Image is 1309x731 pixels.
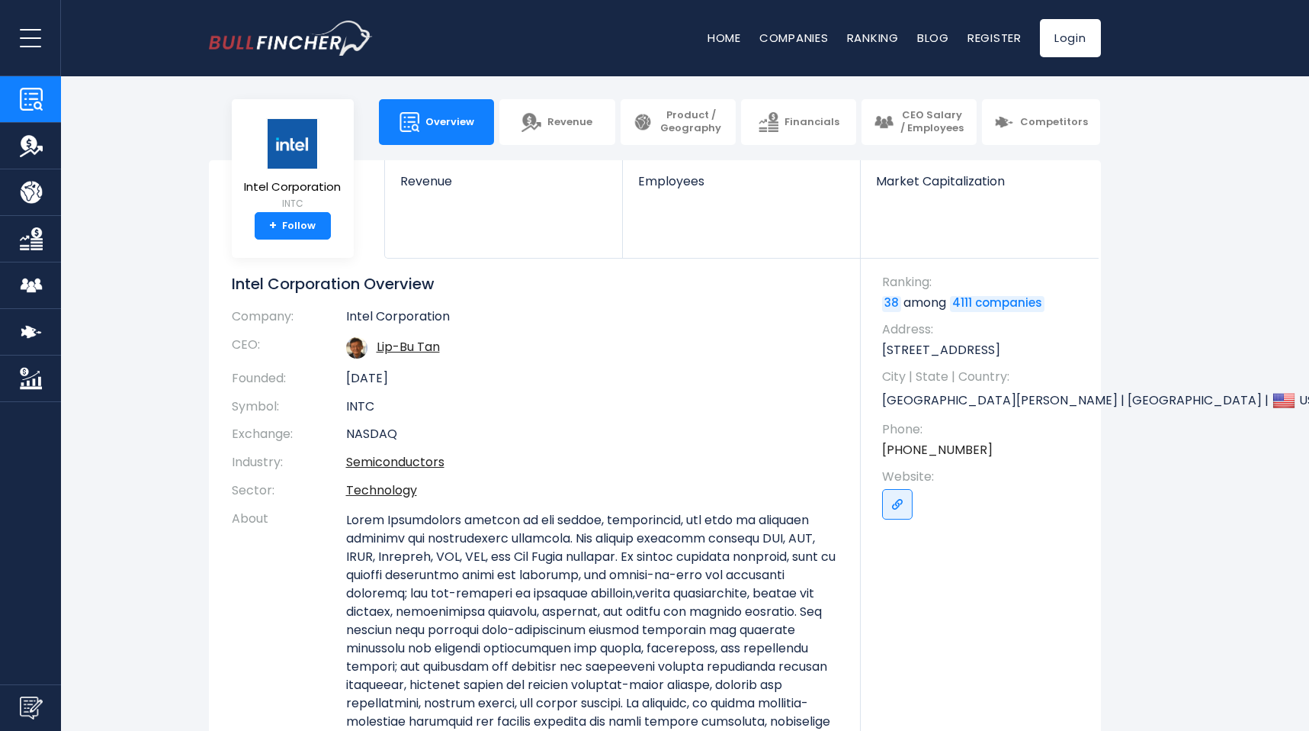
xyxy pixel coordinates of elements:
[900,109,964,135] span: CEO Salary / Employees
[882,489,913,520] a: Go to link
[882,274,1086,291] span: Ranking:
[621,99,736,145] a: Product / Geography
[346,453,444,471] a: Semiconductors
[784,116,839,129] span: Financials
[623,160,860,214] a: Employees
[847,30,899,46] a: Ranking
[707,30,741,46] a: Home
[882,389,1086,412] p: [GEOGRAPHIC_DATA][PERSON_NAME] | [GEOGRAPHIC_DATA] | US
[861,99,977,145] a: CEO Salary / Employees
[982,99,1100,145] a: Competitors
[379,99,494,145] a: Overview
[499,99,614,145] a: Revenue
[425,116,474,129] span: Overview
[1020,116,1088,129] span: Competitors
[232,274,838,294] h1: Intel Corporation Overview
[209,21,373,56] a: Go to homepage
[346,393,838,421] td: INTC
[882,342,1086,359] p: [STREET_ADDRESS]
[232,420,346,449] th: Exchange:
[547,116,592,129] span: Revenue
[400,174,607,188] span: Revenue
[659,109,723,135] span: Product / Geography
[882,369,1086,385] span: City | State | Country:
[741,99,856,145] a: Financials
[759,30,829,46] a: Companies
[244,181,341,194] span: Intel Corporation
[917,30,949,46] a: Blog
[882,442,993,459] a: [PHONE_NUMBER]
[377,338,440,356] a: ceo
[950,296,1044,311] a: 4111 companies
[861,160,1099,214] a: Market Capitalization
[876,174,1083,188] span: Market Capitalization
[882,321,1086,338] span: Address:
[346,481,417,499] a: Technology
[385,160,622,214] a: Revenue
[244,197,341,211] small: INTC
[269,219,277,233] strong: +
[232,309,346,331] th: Company:
[346,420,838,449] td: NASDAQ
[346,309,838,331] td: Intel Corporation
[232,393,346,421] th: Symbol:
[232,365,346,393] th: Founded:
[232,331,346,365] th: CEO:
[346,337,367,359] img: lip-bu-tan.jpg
[638,174,845,188] span: Employees
[232,449,346,477] th: Industry:
[346,365,838,393] td: [DATE]
[209,21,373,56] img: bullfincher logo
[882,421,1086,438] span: Phone:
[255,212,331,240] a: +Follow
[882,295,1086,311] p: among
[967,30,1022,46] a: Register
[882,296,901,311] a: 38
[1040,19,1101,57] a: Login
[243,118,342,213] a: Intel Corporation INTC
[232,477,346,505] th: Sector:
[882,469,1086,485] span: Website:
